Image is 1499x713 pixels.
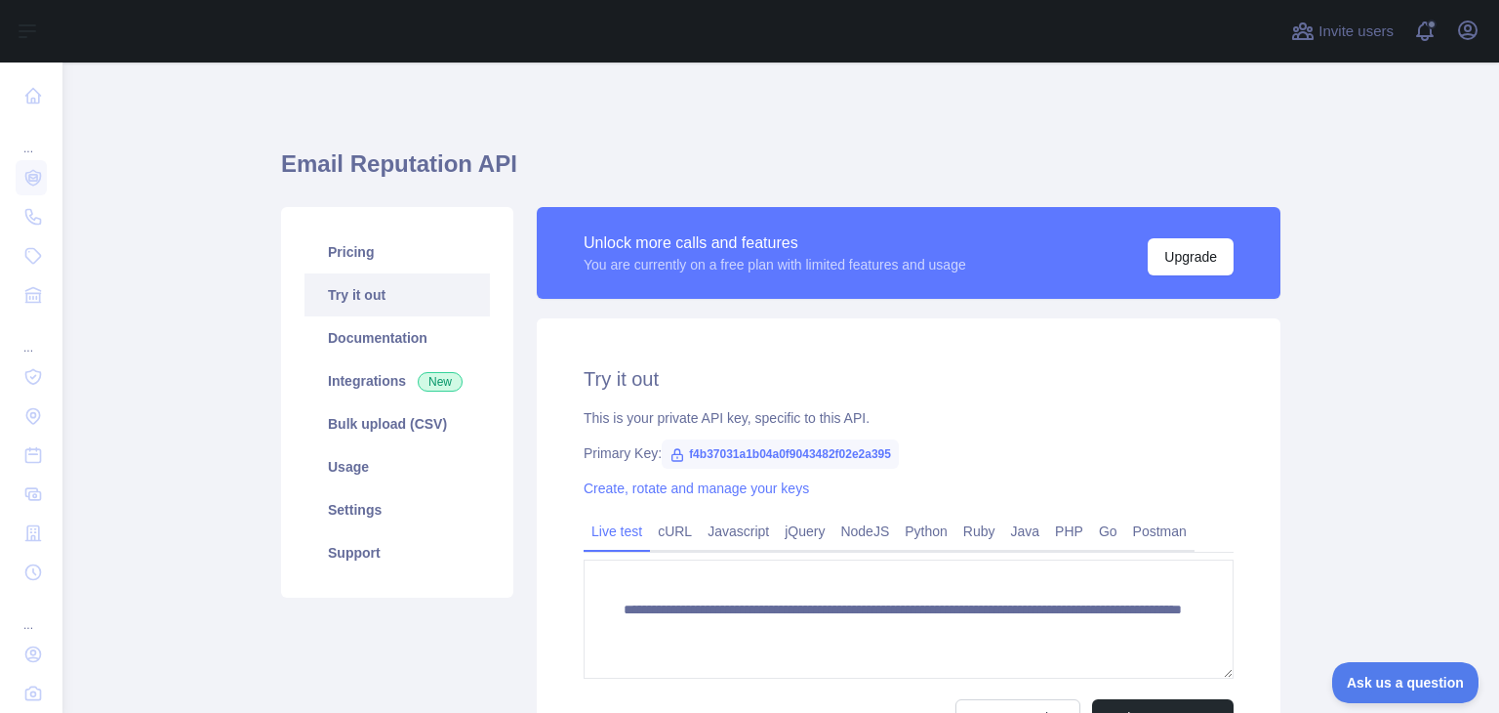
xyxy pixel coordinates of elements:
[1125,516,1195,547] a: Postman
[955,516,1003,547] a: Ruby
[1148,238,1234,275] button: Upgrade
[662,440,899,469] span: f4b37031a1b04a0f9043482f02e2a395
[16,117,47,156] div: ...
[584,516,650,547] a: Live test
[1003,516,1048,547] a: Java
[304,231,490,273] a: Pricing
[584,231,966,255] div: Unlock more calls and features
[304,359,490,402] a: Integrations New
[16,594,47,633] div: ...
[584,255,966,274] div: You are currently on a free plan with limited features and usage
[304,402,490,445] a: Bulk upload (CSV)
[650,516,700,547] a: cURL
[1287,16,1398,47] button: Invite users
[700,516,777,547] a: Javascript
[584,365,1234,393] h2: Try it out
[16,316,47,356] div: ...
[304,273,490,316] a: Try it out
[304,316,490,359] a: Documentation
[304,488,490,531] a: Settings
[832,516,897,547] a: NodeJS
[897,516,955,547] a: Python
[584,481,809,496] a: Create, rotate and manage your keys
[1332,662,1479,703] iframe: Toggle Customer Support
[418,372,463,392] span: New
[1091,516,1125,547] a: Go
[584,408,1234,428] div: This is your private API key, specific to this API.
[1047,516,1091,547] a: PHP
[304,445,490,488] a: Usage
[281,148,1280,195] h1: Email Reputation API
[584,443,1234,463] div: Primary Key:
[777,516,832,547] a: jQuery
[1318,21,1394,43] span: Invite users
[304,531,490,574] a: Support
